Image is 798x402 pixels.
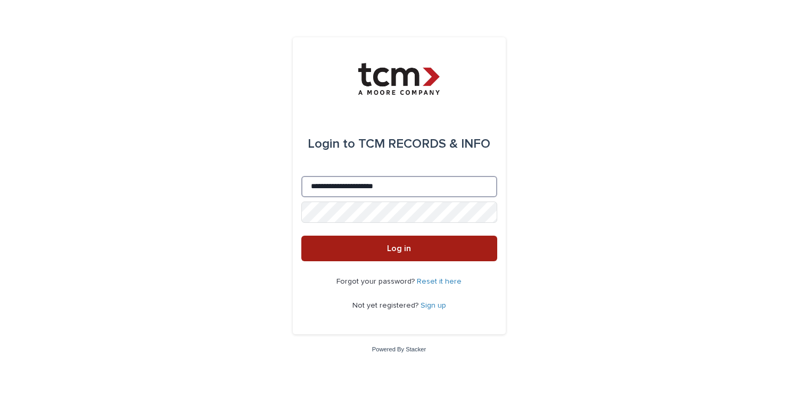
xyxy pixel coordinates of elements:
span: Login to [308,138,355,150]
span: Log in [387,244,411,253]
div: TCM RECORDS & INFO [308,129,490,159]
a: Sign up [421,302,446,309]
a: Reset it here [417,278,462,285]
span: Forgot your password? [336,278,417,285]
button: Log in [301,236,497,261]
img: 4hMmSqQkux38exxPVZHQ [358,63,440,95]
span: Not yet registered? [352,302,421,309]
a: Powered By Stacker [372,346,426,352]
